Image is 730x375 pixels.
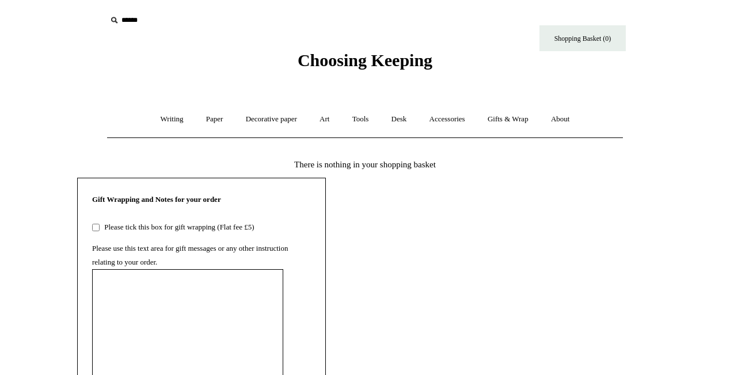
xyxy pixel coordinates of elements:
a: Art [309,104,340,135]
a: Tools [342,104,379,135]
a: Accessories [419,104,476,135]
a: Shopping Basket (0) [539,25,626,51]
a: Desk [381,104,417,135]
span: Choosing Keeping [298,51,432,70]
strong: Gift Wrapping and Notes for your order [92,195,221,204]
a: Paper [196,104,234,135]
a: Writing [150,104,194,135]
a: About [541,104,580,135]
p: There is nothing in your shopping basket [77,158,653,171]
a: Decorative paper [235,104,307,135]
a: Choosing Keeping [298,60,432,68]
a: Gifts & Wrap [477,104,539,135]
label: Please tick this box for gift wrapping (Flat fee £5) [101,223,254,231]
label: Please use this text area for gift messages or any other instruction relating to your order. [92,244,288,266]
